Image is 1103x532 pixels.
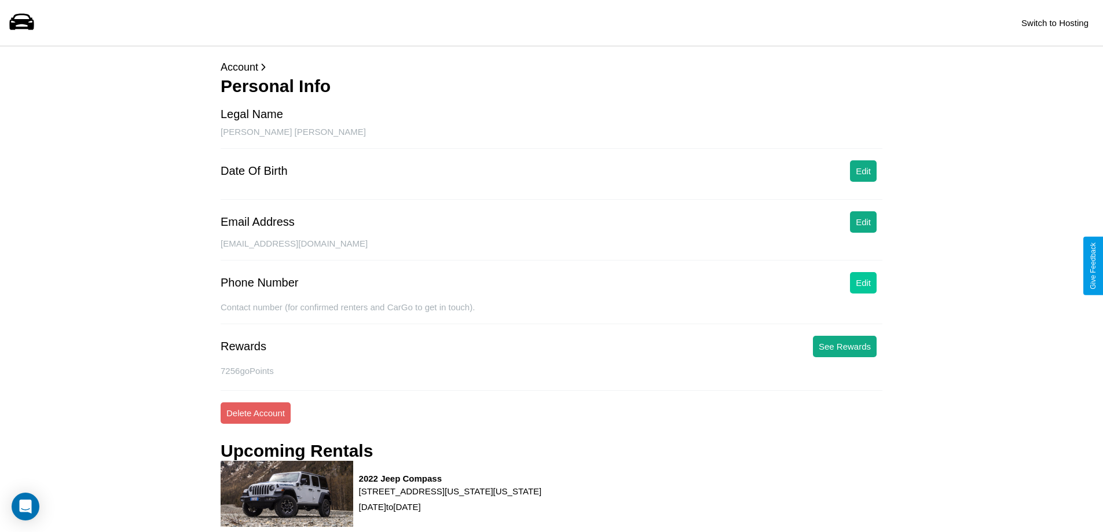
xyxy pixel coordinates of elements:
[221,441,373,461] h3: Upcoming Rentals
[850,211,877,233] button: Edit
[813,336,877,357] button: See Rewards
[359,474,542,483] h3: 2022 Jeep Compass
[221,76,882,96] h3: Personal Info
[1016,12,1094,34] button: Switch to Hosting
[221,127,882,149] div: [PERSON_NAME] [PERSON_NAME]
[359,499,542,515] p: [DATE] to [DATE]
[221,402,291,424] button: Delete Account
[359,483,542,499] p: [STREET_ADDRESS][US_STATE][US_STATE]
[850,160,877,182] button: Edit
[221,108,283,121] div: Legal Name
[221,340,266,353] div: Rewards
[221,164,288,178] div: Date Of Birth
[221,215,295,229] div: Email Address
[221,58,882,76] p: Account
[221,461,353,527] img: rental
[221,239,882,261] div: [EMAIL_ADDRESS][DOMAIN_NAME]
[221,302,882,324] div: Contact number (for confirmed renters and CarGo to get in touch).
[12,493,39,520] div: Open Intercom Messenger
[1089,243,1097,289] div: Give Feedback
[221,276,299,289] div: Phone Number
[221,363,882,379] p: 7256 goPoints
[850,272,877,293] button: Edit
